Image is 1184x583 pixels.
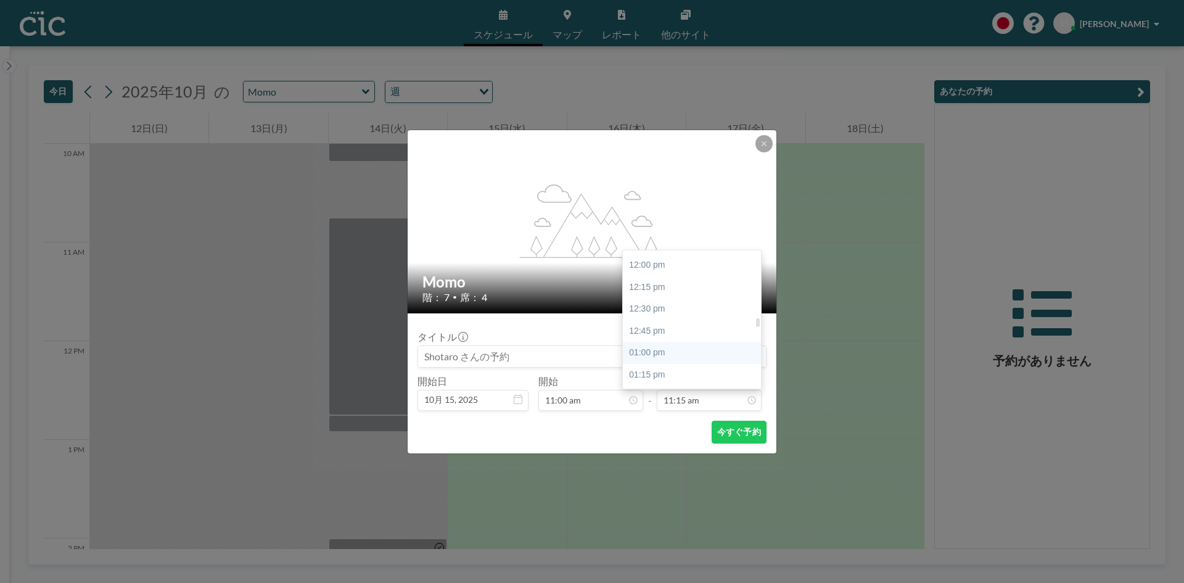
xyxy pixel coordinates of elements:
div: 12:15 pm [623,276,767,299]
div: 12:00 pm [623,254,767,276]
g: flex-grow: 1.2; [520,183,665,257]
label: 開始 [538,375,558,387]
div: 12:45 pm [623,320,767,342]
button: 今すぐ予約 [712,421,767,444]
label: タイトル [417,331,467,343]
span: 階： 7 [422,291,450,304]
span: - [648,379,652,407]
h2: Momo [422,273,763,291]
div: 01:15 pm [623,364,767,386]
label: 開始日 [417,375,447,387]
span: • [453,292,457,302]
div: 01:00 pm [623,342,767,364]
div: 01:30 pm [623,386,767,408]
input: Shotaro さんの予約 [418,346,766,367]
div: 12:30 pm [623,298,767,320]
span: 席： 4 [460,291,487,304]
